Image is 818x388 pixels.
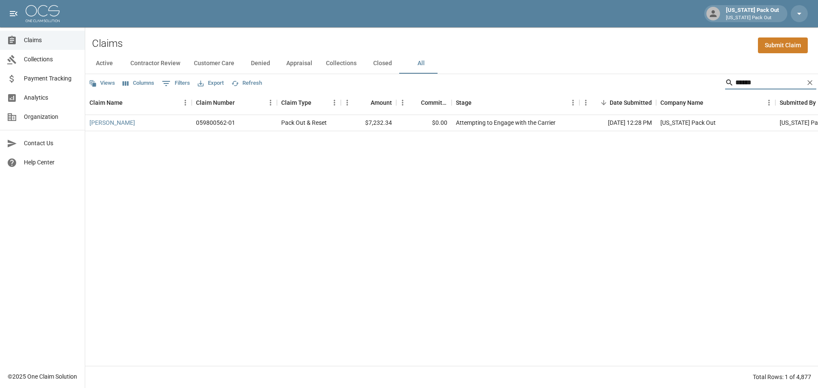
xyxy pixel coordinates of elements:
span: Contact Us [24,139,78,148]
button: Menu [396,96,409,109]
div: Pack Out & Reset [281,118,327,127]
div: © 2025 One Claim Solution [8,372,77,381]
button: Appraisal [279,53,319,74]
div: Stage [452,91,579,115]
button: Sort [409,97,421,109]
button: Sort [472,97,484,109]
div: $7,232.34 [341,115,396,131]
button: open drawer [5,5,22,22]
div: Company Name [656,91,775,115]
span: Payment Tracking [24,74,78,83]
div: Stage [456,91,472,115]
button: Customer Care [187,53,241,74]
div: Date Submitted [610,91,652,115]
div: Amount [341,91,396,115]
img: ocs-logo-white-transparent.png [26,5,60,22]
button: Sort [235,97,247,109]
div: Company Name [660,91,703,115]
div: Arizona Pack Out [660,118,716,127]
div: Claim Type [281,91,311,115]
div: $0.00 [396,115,452,131]
button: Sort [359,97,371,109]
button: Menu [567,96,579,109]
div: Total Rows: 1 of 4,877 [753,373,811,381]
div: [US_STATE] Pack Out [723,6,782,21]
div: Claim Name [89,91,123,115]
div: [DATE] 12:28 PM [579,115,656,131]
button: Closed [363,53,402,74]
button: Menu [763,96,775,109]
div: Attempting to Engage with the Carrier [456,118,556,127]
button: Show filters [160,77,192,90]
button: Active [85,53,124,74]
p: [US_STATE] Pack Out [726,14,779,22]
div: Claim Type [277,91,341,115]
button: Sort [123,97,135,109]
button: All [402,53,440,74]
a: Submit Claim [758,37,808,53]
button: Menu [179,96,192,109]
button: Denied [241,53,279,74]
button: Select columns [121,77,156,90]
div: Claim Number [192,91,277,115]
span: Help Center [24,158,78,167]
div: 059800562-01 [196,118,235,127]
button: Views [87,77,117,90]
div: Amount [371,91,392,115]
button: Menu [579,96,592,109]
button: Menu [264,96,277,109]
span: Claims [24,36,78,45]
div: Date Submitted [579,91,656,115]
div: Committed Amount [396,91,452,115]
div: dynamic tabs [85,53,818,74]
span: Analytics [24,93,78,102]
button: Menu [328,96,341,109]
span: Collections [24,55,78,64]
button: Sort [311,97,323,109]
div: Search [725,76,816,91]
div: Submitted By [780,91,816,115]
button: Sort [703,97,715,109]
button: Contractor Review [124,53,187,74]
button: Refresh [229,77,264,90]
a: [PERSON_NAME] [89,118,135,127]
button: Sort [598,97,610,109]
button: Collections [319,53,363,74]
div: Claim Number [196,91,235,115]
span: Organization [24,112,78,121]
div: Claim Name [85,91,192,115]
h2: Claims [92,37,123,50]
button: Export [196,77,226,90]
button: Clear [804,76,816,89]
button: Menu [341,96,354,109]
div: Committed Amount [421,91,447,115]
